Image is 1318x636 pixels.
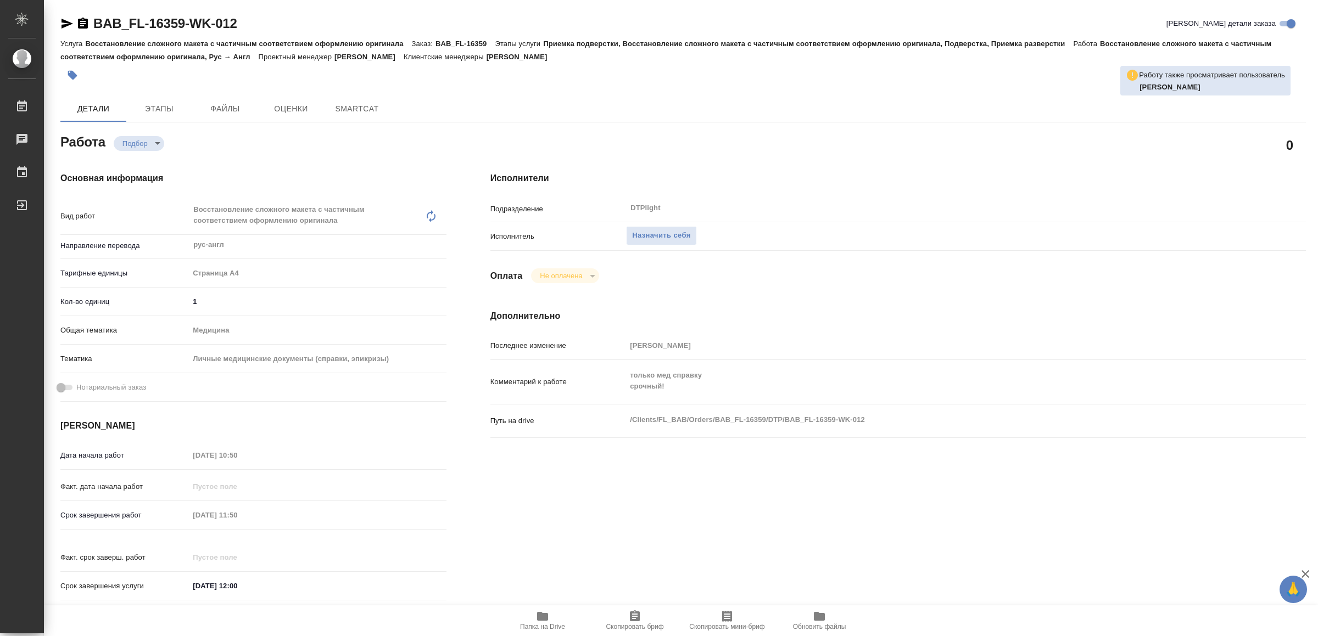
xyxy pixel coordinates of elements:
[60,240,189,251] p: Направление перевода
[626,337,1238,353] input: Пустое поле
[1280,576,1307,603] button: 🙏
[76,382,146,393] span: Нотариальный заказ
[626,226,696,245] button: Назначить себя
[189,294,446,309] input: ✎ Введи что-нибудь
[189,447,285,463] input: Пустое поле
[60,40,85,48] p: Услуга
[632,229,690,242] span: Назначить себя
[404,53,487,61] p: Клиентские менеджеры
[412,40,435,48] p: Заказ:
[490,231,627,242] p: Исполнитель
[334,53,404,61] p: [PERSON_NAME]
[520,623,565,631] span: Папка на Drive
[85,40,411,48] p: Восстановление сложного макета с частичным соответствием оформлению оригинала
[119,139,151,148] button: Подбор
[495,40,543,48] p: Этапы услуги
[189,549,285,565] input: Пустое поле
[259,53,334,61] p: Проектный менеджер
[490,309,1306,323] h4: Дополнительно
[60,552,189,563] p: Факт. срок заверш. работ
[189,321,446,340] div: Медицина
[490,376,627,387] p: Комментарий к работе
[60,131,105,151] h2: Работа
[60,211,189,222] p: Вид работ
[490,415,627,426] p: Путь на drive
[1140,82,1285,93] p: Петрова Валерия
[60,581,189,592] p: Срок завершения услуги
[626,410,1238,429] textarea: /Clients/FL_BAB/Orders/BAB_FL-16359/DTP/BAB_FL-16359-WK-012
[773,605,865,636] button: Обновить файлы
[189,479,285,494] input: Пустое поле
[1140,83,1200,91] b: [PERSON_NAME]
[487,53,556,61] p: [PERSON_NAME]
[60,450,189,461] p: Дата начала работ
[1166,18,1276,29] span: [PERSON_NAME] детали заказа
[606,623,663,631] span: Скопировать бриф
[60,17,74,30] button: Скопировать ссылку для ЯМессенджера
[589,605,681,636] button: Скопировать бриф
[189,578,285,594] input: ✎ Введи что-нибудь
[1073,40,1100,48] p: Работа
[114,136,164,151] div: Подбор
[60,510,189,521] p: Срок завершения работ
[531,268,599,283] div: Подбор
[435,40,495,48] p: BAB_FL-16359
[189,350,446,368] div: Личные медицинские документы (справки, эпикризы)
[496,605,589,636] button: Папка на Drive
[189,507,285,523] input: Пустое поле
[133,102,186,116] span: Этапы
[67,102,120,116] span: Детали
[331,102,383,116] span: SmartCat
[1286,136,1293,154] h2: 0
[76,17,90,30] button: Скопировать ссылку
[543,40,1073,48] p: Приемка подверстки, Восстановление сложного макета с частичным соответствием оформлению оригинала...
[199,102,252,116] span: Файлы
[60,419,446,432] h4: [PERSON_NAME]
[60,268,189,279] p: Тарифные единицы
[689,623,764,631] span: Скопировать мини-бриф
[265,102,317,116] span: Оценки
[60,296,189,307] p: Кол-во единиц
[490,269,523,283] h4: Оплата
[60,325,189,336] p: Общая тематика
[60,353,189,364] p: Тематика
[189,264,446,283] div: Страница А4
[626,366,1238,396] textarea: только мед справку срочный!
[490,172,1306,185] h4: Исполнители
[1139,70,1285,81] p: Работу также просматривает пользователь
[93,16,237,31] a: BAB_FL-16359-WK-012
[60,481,189,492] p: Факт. дата начала работ
[1284,578,1303,601] span: 🙏
[60,172,446,185] h4: Основная информация
[490,204,627,215] p: Подразделение
[60,63,85,87] button: Добавить тэг
[537,271,585,280] button: Не оплачена
[793,623,846,631] span: Обновить файлы
[490,340,627,351] p: Последнее изменение
[681,605,773,636] button: Скопировать мини-бриф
